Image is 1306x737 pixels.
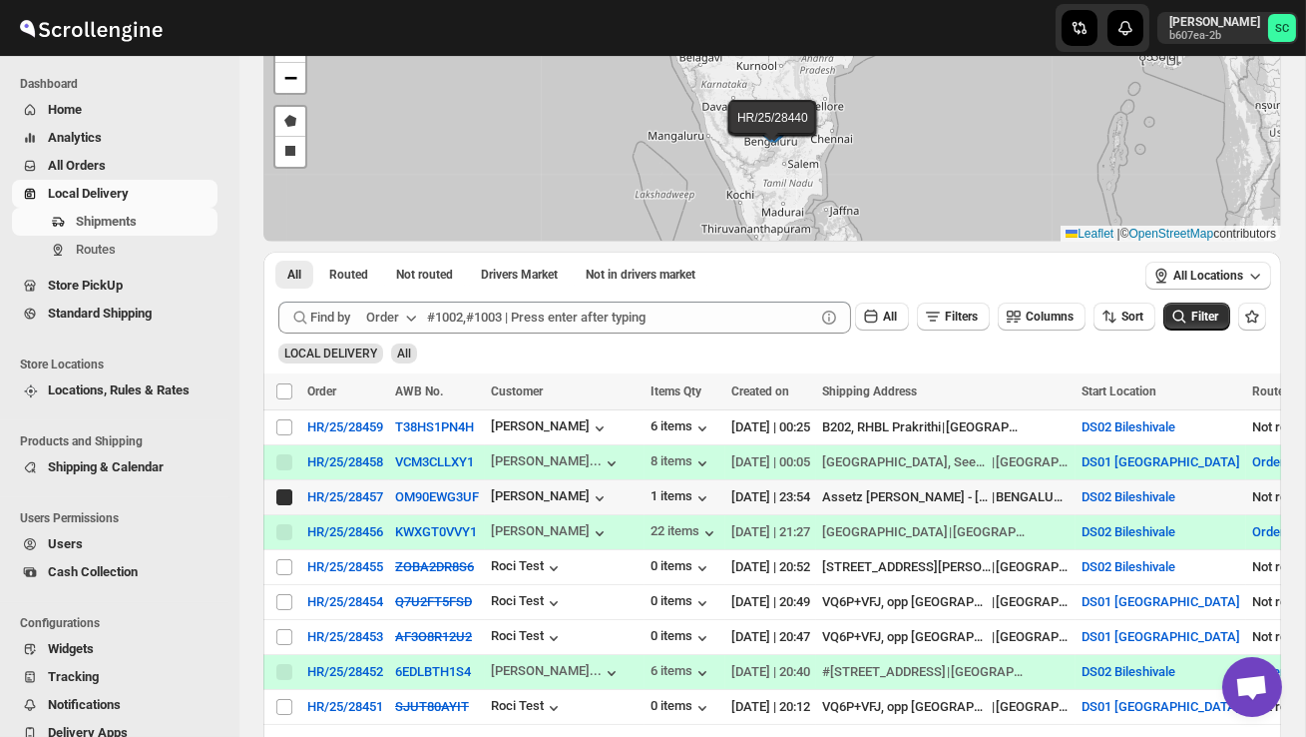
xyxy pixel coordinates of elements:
[12,96,218,124] button: Home
[491,698,564,718] button: Roci Test
[12,152,218,180] button: All Orders
[366,308,399,328] div: Order
[307,699,383,714] button: HR/25/28451
[758,119,788,141] img: Marker
[755,120,785,142] img: Marker
[48,158,106,173] span: All Orders
[822,452,1071,472] div: |
[1121,310,1143,324] span: Sort
[1145,262,1271,290] button: All Locations
[945,310,978,324] span: Filters
[12,635,218,663] button: Widgets
[917,303,990,331] button: Filters
[12,691,218,719] button: Notifications
[1275,22,1289,35] text: SC
[48,278,123,293] span: Store PickUp
[491,418,610,438] div: [PERSON_NAME]
[395,384,443,398] span: AWB No.
[651,628,712,648] div: 0 items
[822,557,1071,577] div: |
[491,628,564,648] button: Roci Test
[12,530,218,558] button: Users
[395,559,474,574] button: ZOBA2DR8S6
[491,523,610,543] button: [PERSON_NAME]
[395,524,477,539] button: KWXGT0VVY1
[491,488,610,508] div: [PERSON_NAME]
[731,487,810,507] div: [DATE] | 23:54
[651,418,712,438] div: 6 items
[731,557,810,577] div: [DATE] | 20:52
[731,384,789,398] span: Created on
[76,242,116,257] span: Routes
[757,116,787,138] img: Marker
[731,417,810,437] div: [DATE] | 00:25
[651,523,719,543] button: 22 items
[396,267,453,283] span: Not routed
[651,663,712,683] button: 6 items
[1093,303,1155,331] button: Sort
[491,384,543,398] span: Customer
[307,559,383,574] button: HR/25/28455
[822,662,1071,682] div: |
[12,236,218,264] button: Routes
[822,592,1071,612] div: |
[651,593,712,613] button: 0 items
[1082,559,1175,574] button: DS02 Bileshivale
[822,417,941,437] div: B202, RHBL Prakrithi
[822,697,992,717] div: VQ6P+VFJ, opp [GEOGRAPHIC_DATA], [GEOGRAPHIC_DATA], [GEOGRAPHIC_DATA], [GEOGRAPHIC_DATA], [GEOGRA...
[1268,14,1296,42] span: Sanjay chetri
[946,417,1020,437] div: [GEOGRAPHIC_DATA]
[12,453,218,481] button: Shipping & Calendar
[822,662,946,682] div: #[STREET_ADDRESS]
[284,65,297,90] span: −
[822,557,992,577] div: [STREET_ADDRESS][PERSON_NAME]
[427,302,815,334] input: #1002,#1003 | Press enter after typing
[48,536,83,551] span: Users
[12,124,218,152] button: Analytics
[310,308,350,328] span: Find by
[275,261,313,289] button: All
[756,118,786,140] img: Marker
[1169,30,1260,42] p: b607ea-2b
[822,592,992,612] div: VQ6P+VFJ, opp [GEOGRAPHIC_DATA], [GEOGRAPHIC_DATA], [GEOGRAPHIC_DATA], [GEOGRAPHIC_DATA], [GEOGRA...
[651,558,712,578] button: 0 items
[1163,303,1230,331] button: Filter
[395,699,469,714] s: SJUT80AYIT
[12,558,218,586] button: Cash Collection
[469,261,570,289] button: Claimable
[651,698,712,718] div: 0 items
[275,107,305,137] a: Draw a polygon
[48,382,190,397] span: Locations, Rules & Rates
[822,487,992,507] div: Assetz [PERSON_NAME] - [GEOGRAPHIC_DATA] [GEOGRAPHIC_DATA] [GEOGRAPHIC_DATA]
[12,663,218,691] button: Tracking
[317,261,380,289] button: Routed
[1082,489,1175,504] button: DS02 Bileshivale
[1082,419,1175,434] button: DS02 Bileshivale
[651,453,712,473] div: 8 items
[996,487,1070,507] div: BENGALURU
[756,121,786,143] img: Marker
[307,524,383,539] button: HR/25/28456
[822,417,1071,437] div: |
[491,453,602,468] div: [PERSON_NAME]...
[307,629,383,644] div: HR/25/28453
[48,564,138,579] span: Cash Collection
[760,117,790,139] img: Marker
[1129,227,1214,241] a: OpenStreetMap
[48,697,121,712] span: Notifications
[307,384,336,398] span: Order
[48,102,82,117] span: Home
[822,487,1071,507] div: |
[1082,664,1175,679] button: DS02 Bileshivale
[395,489,479,504] button: OM90EWG3UF
[1191,310,1218,324] span: Filter
[1169,14,1260,30] p: [PERSON_NAME]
